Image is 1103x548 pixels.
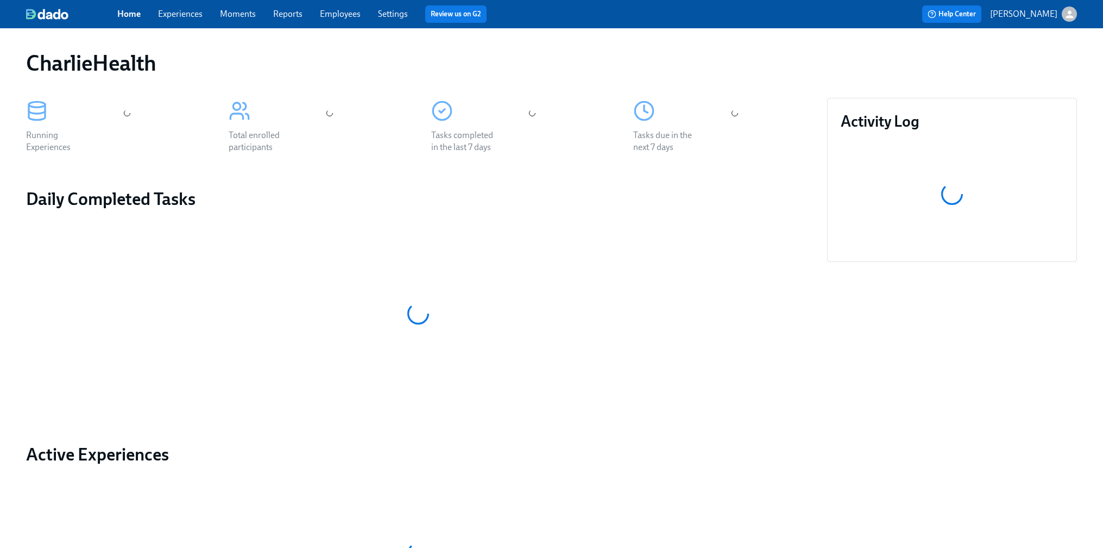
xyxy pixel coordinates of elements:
a: dado [26,9,117,20]
img: dado [26,9,68,20]
div: Total enrolled participants [229,129,298,153]
div: Tasks completed in the last 7 days [431,129,501,153]
a: Home [117,9,141,19]
a: Reports [273,9,302,19]
a: Review us on G2 [431,9,481,20]
button: Help Center [922,5,981,23]
a: Experiences [158,9,203,19]
button: [PERSON_NAME] [990,7,1077,22]
span: Help Center [928,9,976,20]
a: Employees [320,9,361,19]
button: Review us on G2 [425,5,487,23]
a: Active Experiences [26,444,810,465]
div: Tasks due in the next 7 days [633,129,703,153]
div: Running Experiences [26,129,96,153]
a: Moments [220,9,256,19]
h2: Daily Completed Tasks [26,188,810,210]
h1: CharlieHealth [26,50,156,76]
h3: Activity Log [841,111,1063,131]
p: [PERSON_NAME] [990,8,1057,20]
a: Settings [378,9,408,19]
